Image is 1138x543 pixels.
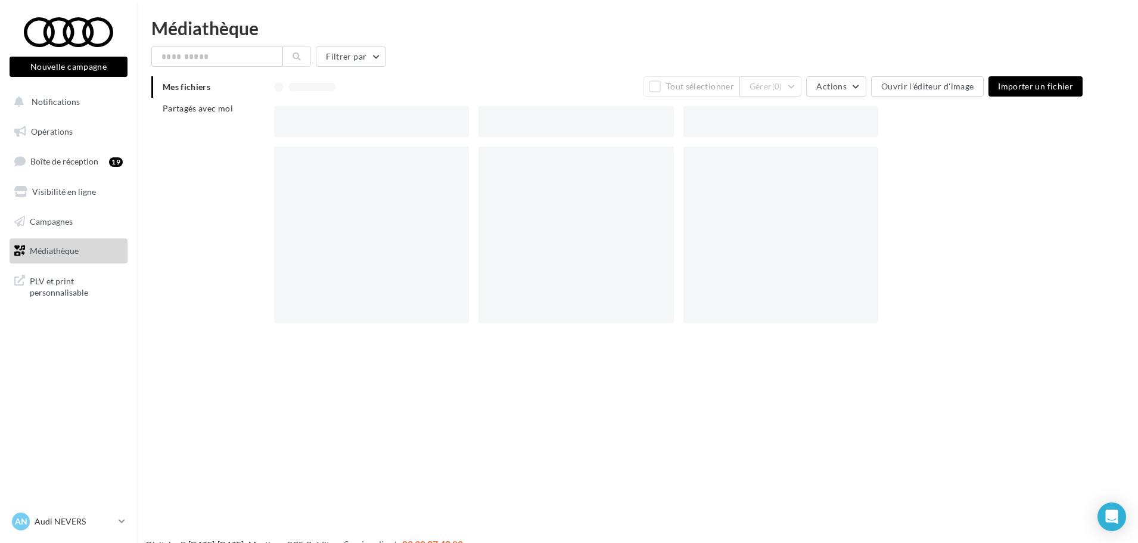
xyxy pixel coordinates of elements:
[151,19,1124,37] div: Médiathèque
[988,76,1083,97] button: Importer un fichier
[30,216,73,226] span: Campagnes
[15,516,27,528] span: AN
[816,81,846,91] span: Actions
[998,81,1073,91] span: Importer un fichier
[739,76,802,97] button: Gérer(0)
[30,273,123,299] span: PLV et print personnalisable
[7,89,125,114] button: Notifications
[30,156,98,166] span: Boîte de réception
[1097,502,1126,531] div: Open Intercom Messenger
[163,103,233,113] span: Partagés avec moi
[7,268,130,303] a: PLV et print personnalisable
[7,238,130,263] a: Médiathèque
[643,76,739,97] button: Tout sélectionner
[31,126,73,136] span: Opérations
[772,82,782,91] span: (0)
[32,187,96,197] span: Visibilité en ligne
[871,76,984,97] button: Ouvrir l'éditeur d'image
[30,246,79,256] span: Médiathèque
[7,119,130,144] a: Opérations
[10,510,128,533] a: AN Audi NEVERS
[32,97,80,107] span: Notifications
[806,76,866,97] button: Actions
[109,157,123,167] div: 19
[7,179,130,204] a: Visibilité en ligne
[7,148,130,174] a: Boîte de réception19
[163,82,210,92] span: Mes fichiers
[35,516,114,528] p: Audi NEVERS
[10,57,128,77] button: Nouvelle campagne
[7,209,130,234] a: Campagnes
[316,46,386,67] button: Filtrer par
